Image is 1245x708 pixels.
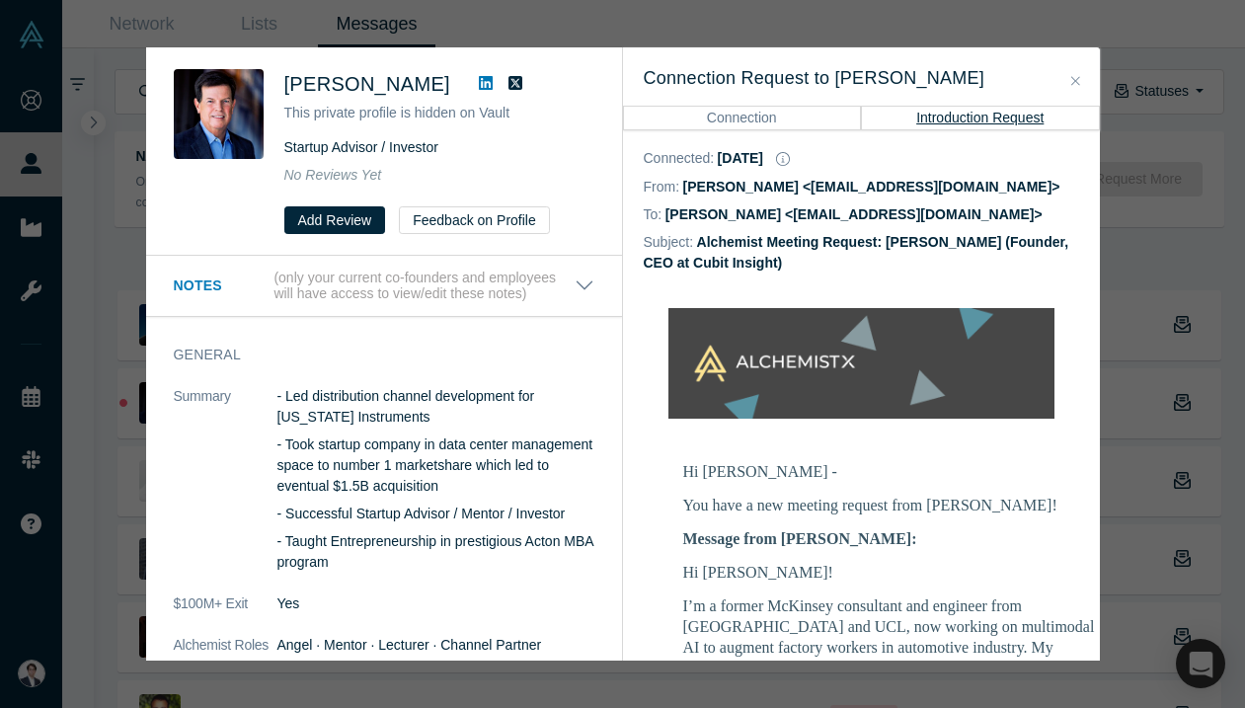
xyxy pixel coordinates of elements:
[284,167,382,183] span: No Reviews Yet
[277,386,594,428] p: - Led distribution channel development for [US_STATE] Instruments
[644,234,1069,271] dd: Alchemist Meeting Request: [PERSON_NAME] (Founder, CEO at Cubit Insight)
[174,386,277,593] dt: Summary
[683,562,1098,583] p: Hi [PERSON_NAME]!
[644,232,694,253] dt: Subject:
[277,434,594,497] p: - Took startup company in data center management space to number 1 marketshare which led to event...
[277,593,594,614] dd: Yes
[644,65,1079,92] h3: Connection Request to [PERSON_NAME]
[718,150,763,166] dd: [DATE]
[174,69,264,159] img: Dave Perry's Profile Image
[284,103,594,123] p: This private profile is hidden on Vault
[174,593,277,635] dt: $100M+ Exit
[683,179,1060,195] dd: [PERSON_NAME] <[EMAIL_ADDRESS][DOMAIN_NAME]>
[277,504,594,524] p: - Successful Startup Advisor / Mentor / Investor
[273,270,574,303] p: (only your current co-founders and employees will have access to view/edit these notes)
[174,275,271,296] h3: Notes
[277,531,594,573] p: - Taught Entrepreneurship in prestigious Acton MBA program
[174,635,277,676] dt: Alchemist Roles
[665,206,1043,222] dd: [PERSON_NAME] <[EMAIL_ADDRESS][DOMAIN_NAME]>
[284,73,450,95] span: [PERSON_NAME]
[644,204,662,225] dt: To:
[644,148,715,169] dt: Connected :
[1065,70,1086,93] button: Close
[623,106,862,129] button: Connection
[683,530,917,547] b: Message from [PERSON_NAME]:
[644,177,680,197] dt: From:
[284,206,386,234] button: Add Review
[277,635,594,656] dd: Angel · Mentor · Lecturer · Channel Partner
[861,106,1100,129] button: Introduction Request
[399,206,550,234] button: Feedback on Profile
[174,270,594,303] button: Notes (only your current co-founders and employees will have access to view/edit these notes)
[668,308,1054,419] img: banner-small-topicless-alchx.png
[683,461,1098,482] p: Hi [PERSON_NAME] -
[284,139,438,155] span: Startup Advisor / Investor
[174,345,567,365] h3: General
[683,495,1098,515] p: You have a new meeting request from [PERSON_NAME]!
